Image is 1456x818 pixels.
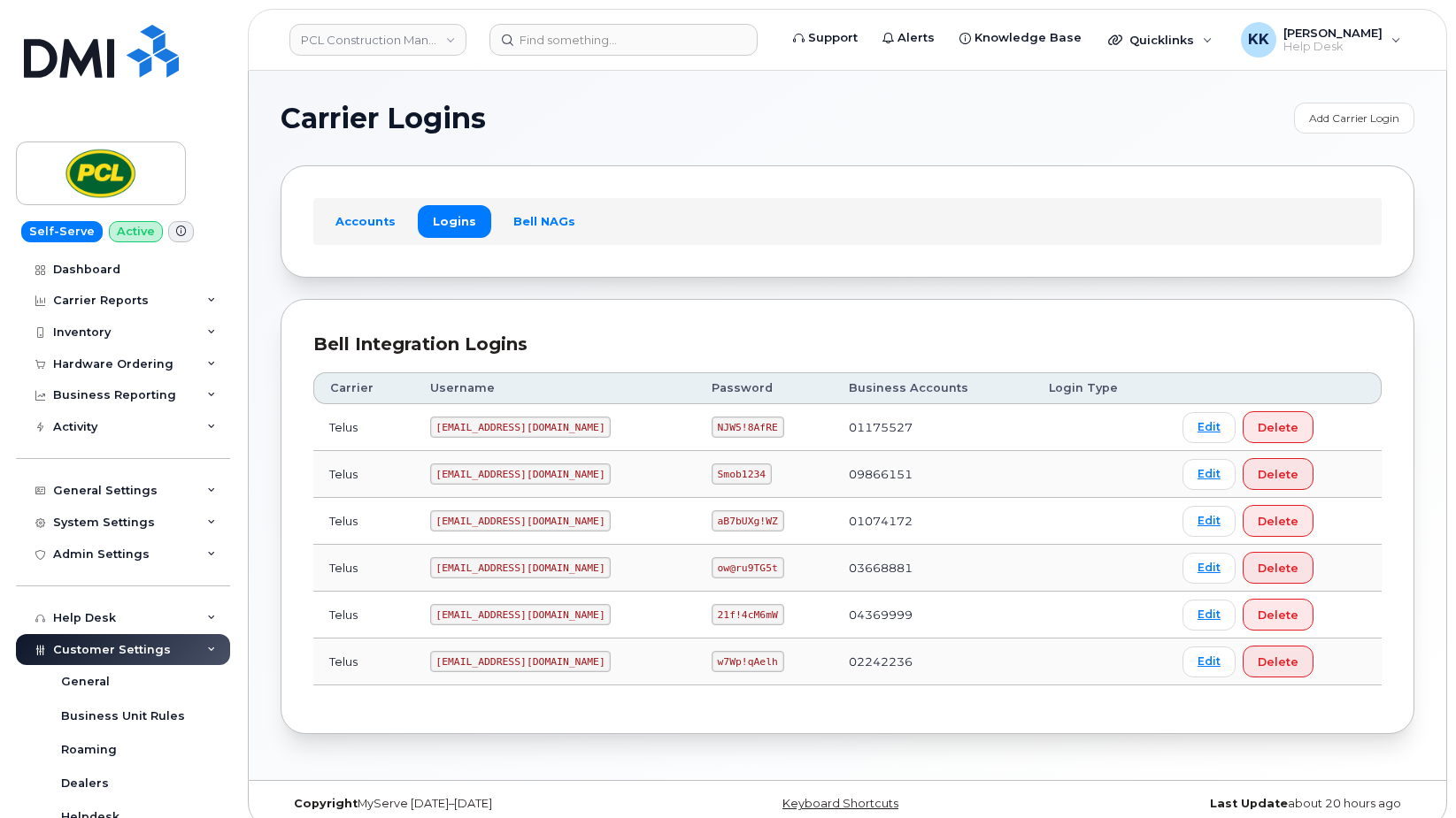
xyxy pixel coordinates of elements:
[281,105,486,132] span: Carrier Logins
[712,417,784,438] code: NJW5!8AfRE
[498,205,590,237] a: Bell NAGs
[1210,797,1288,810] strong: Last Update
[712,463,772,485] code: Smob1234
[1183,553,1236,584] a: Edit
[313,498,414,545] td: Telus
[712,604,784,625] code: 21f!4cM6mW
[1258,419,1298,436] span: Delete
[414,372,696,404] th: Username
[1036,797,1414,811] div: about 20 hours ago
[712,557,784,578] code: ow@ru9TG5t
[1258,560,1298,577] span: Delete
[1183,646,1236,677] a: Edit
[320,205,411,237] a: Accounts
[1243,646,1313,677] button: Delete
[313,545,414,592] td: Telus
[1258,607,1298,623] span: Delete
[281,797,659,811] div: MyServe [DATE]–[DATE]
[430,651,612,672] code: [EMAIL_ADDRESS][DOMAIN_NAME]
[1243,411,1313,443] button: Delete
[313,332,1382,357] div: Bell Integration Logins
[833,451,1033,498] td: 09866151
[313,404,414,451] td: Telus
[1183,459,1236,490] a: Edit
[1183,506,1236,537] a: Edit
[833,638,1033,685] td: 02242236
[1243,552,1313,584] button: Delete
[1258,654,1298,670] span: Delete
[833,498,1033,545] td: 01074172
[833,372,1033,404] th: Business Accounts
[833,545,1033,592] td: 03668881
[1243,458,1313,490] button: Delete
[430,604,612,625] code: [EMAIL_ADDRESS][DOMAIN_NAME]
[418,205,491,237] a: Logins
[430,463,612,485] code: [EMAIL_ADDRESS][DOMAIN_NAME]
[313,372,414,404] th: Carrier
[1183,600,1236,631] a: Edit
[696,372,834,404] th: Password
[1294,103,1414,134] a: Add Carrier Login
[1258,513,1298,530] span: Delete
[782,797,898,810] a: Keyboard Shortcuts
[430,417,612,438] code: [EMAIL_ADDRESS][DOMAIN_NAME]
[833,592,1033,638] td: 04369999
[430,510,612,531] code: [EMAIL_ADDRESS][DOMAIN_NAME]
[313,451,414,498] td: Telus
[1243,505,1313,537] button: Delete
[313,638,414,685] td: Telus
[833,404,1033,451] td: 01175527
[1183,412,1236,443] a: Edit
[313,592,414,638] td: Telus
[1243,599,1313,631] button: Delete
[1258,466,1298,483] span: Delete
[430,557,612,578] code: [EMAIL_ADDRESS][DOMAIN_NAME]
[294,797,358,810] strong: Copyright
[1033,372,1167,404] th: Login Type
[712,651,784,672] code: w7Wp!qAelh
[712,510,784,531] code: aB7bUXg!WZ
